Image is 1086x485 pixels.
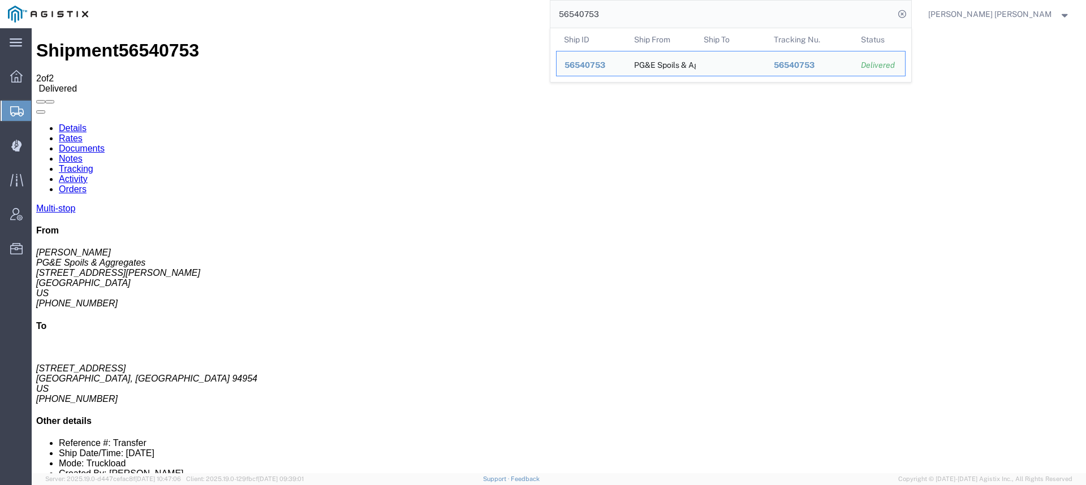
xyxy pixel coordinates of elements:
[696,28,766,51] th: Ship To
[511,475,540,482] a: Feedback
[626,28,696,51] th: Ship From
[483,475,511,482] a: Support
[766,28,854,51] th: Tracking Nu.
[258,475,304,482] span: [DATE] 09:39:01
[564,59,618,71] div: 56540753
[550,1,894,28] input: Search for shipment number, reference number
[556,28,626,51] th: Ship ID
[774,59,846,71] div: 56540753
[564,60,605,70] span: 56540753
[634,51,688,76] div: PG&E Spoils & Aggregates
[27,440,1050,451] li: Created By: [PERSON_NAME]
[928,8,1052,20] span: Kayte Bray Dogali
[898,474,1072,484] span: Copyright © [DATE]-[DATE] Agistix Inc., All Rights Reserved
[774,60,815,70] span: 56540753
[32,28,1086,473] iframe: FS Legacy Container
[45,475,181,482] span: Server: 2025.19.0-d447cefac8f
[8,6,88,23] img: logo
[853,28,906,51] th: Status
[928,7,1070,21] button: [PERSON_NAME] [PERSON_NAME]
[556,28,911,82] table: Search Results
[186,475,304,482] span: Client: 2025.19.0-129fbcf
[135,475,181,482] span: [DATE] 10:47:06
[861,59,897,71] div: Delivered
